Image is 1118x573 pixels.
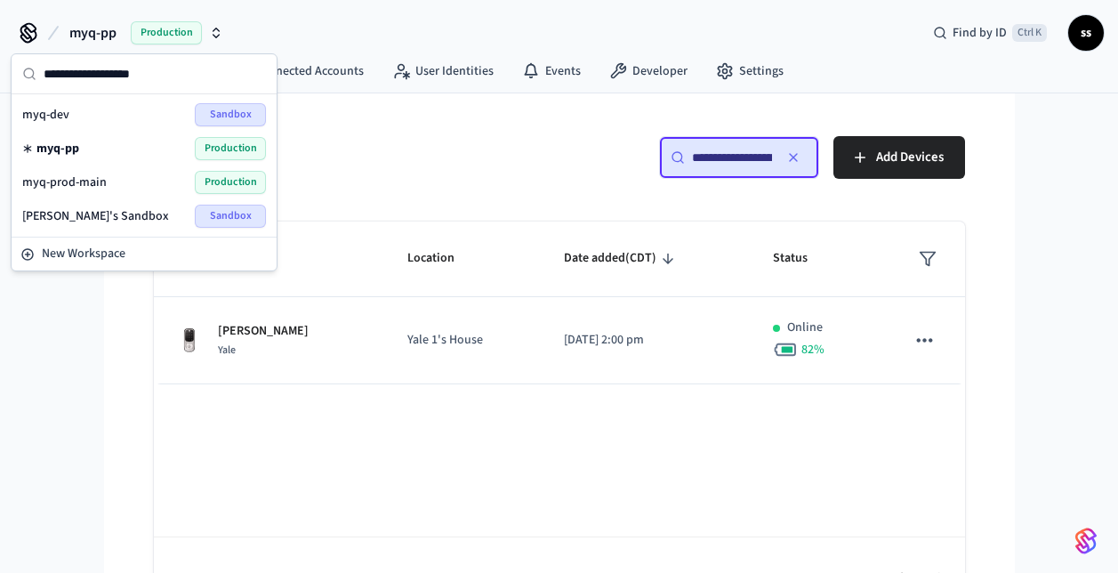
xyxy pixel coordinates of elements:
div: Suggestions [12,94,277,237]
a: Settings [702,55,798,87]
table: sticky table [154,222,965,384]
a: User Identities [378,55,508,87]
span: 82 % [801,341,824,359]
span: myq-dev [22,106,69,124]
span: Add Devices [876,146,944,169]
span: Yale [218,343,236,358]
button: Add Devices [833,136,965,179]
button: New Workspace [13,239,275,269]
span: Location [407,245,478,272]
span: myq-pp [36,140,79,157]
button: ss [1068,15,1104,51]
span: myq-pp [69,22,117,44]
span: Status [773,245,831,272]
span: myq-prod-main [22,174,107,191]
p: Online [787,319,823,337]
span: ss [1070,17,1102,49]
span: Sandbox [195,103,266,126]
div: Find by IDCtrl K [919,17,1061,49]
span: Date added(CDT) [564,245,680,272]
a: Events [508,55,595,87]
span: Production [195,137,266,160]
p: [DATE] 2:00 pm [564,331,730,350]
a: Connected Accounts [217,55,378,87]
span: [PERSON_NAME]'s Sandbox [22,207,169,225]
span: New Workspace [42,245,125,263]
h5: Devices [154,136,549,173]
img: SeamLogoGradient.69752ec5.svg [1075,527,1097,555]
span: Sandbox [195,205,266,228]
span: Production [195,171,266,194]
a: Developer [595,55,702,87]
span: Production [131,21,202,44]
img: Yale Assure Touchscreen Wifi Smart Lock, Satin Nickel, Front [175,327,204,355]
span: Ctrl K [1012,24,1047,42]
p: [PERSON_NAME] [218,322,309,341]
p: Yale 1's House [407,331,521,350]
span: Find by ID [953,24,1007,42]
